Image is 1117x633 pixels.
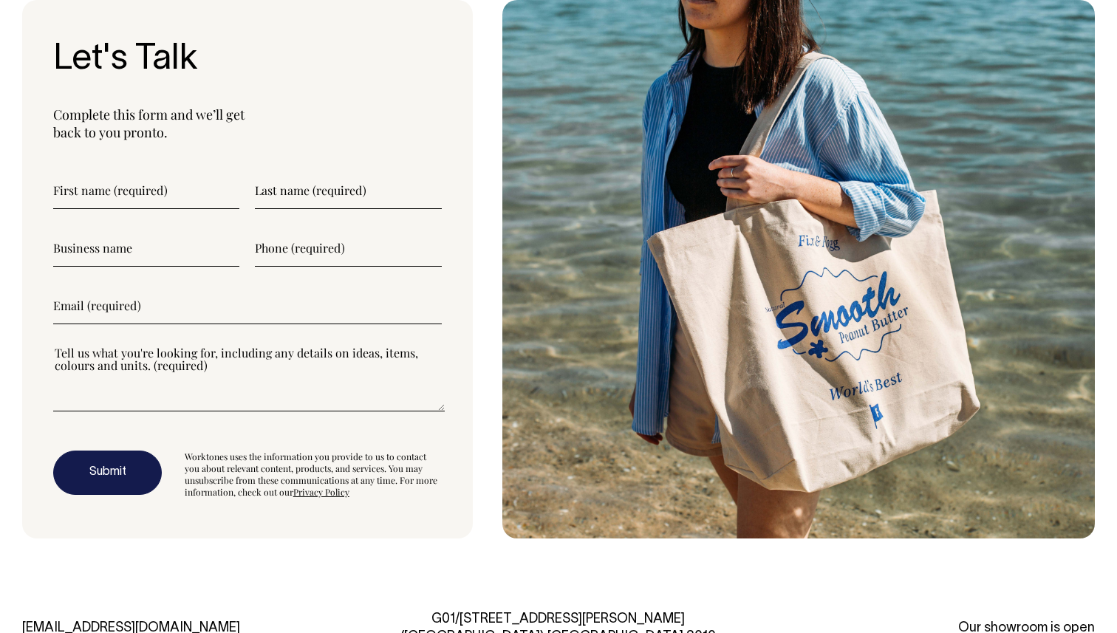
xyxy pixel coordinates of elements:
[53,287,442,324] input: Email (required)
[185,451,442,498] div: Worktones uses the information you provide to us to contact you about relevant content, products,...
[53,230,239,267] input: Business name
[53,41,442,80] h3: Let's Talk
[53,451,162,495] button: Submit
[53,172,239,209] input: First name (required)
[293,486,349,498] a: Privacy Policy
[255,172,441,209] input: Last name (required)
[255,230,441,267] input: Phone (required)
[53,106,442,141] p: Complete this form and we’ll get back to you pronto.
